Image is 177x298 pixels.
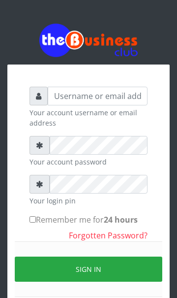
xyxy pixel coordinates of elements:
[29,216,36,223] input: Remember me for24 hours
[29,196,147,206] small: Your login pin
[29,214,138,226] label: Remember me for
[29,107,147,128] small: Your account username or email address
[29,157,147,167] small: Your account password
[48,87,147,105] input: Username or email address
[104,214,138,225] b: 24 hours
[15,257,162,282] button: Sign in
[69,230,147,241] a: Forgotten Password?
